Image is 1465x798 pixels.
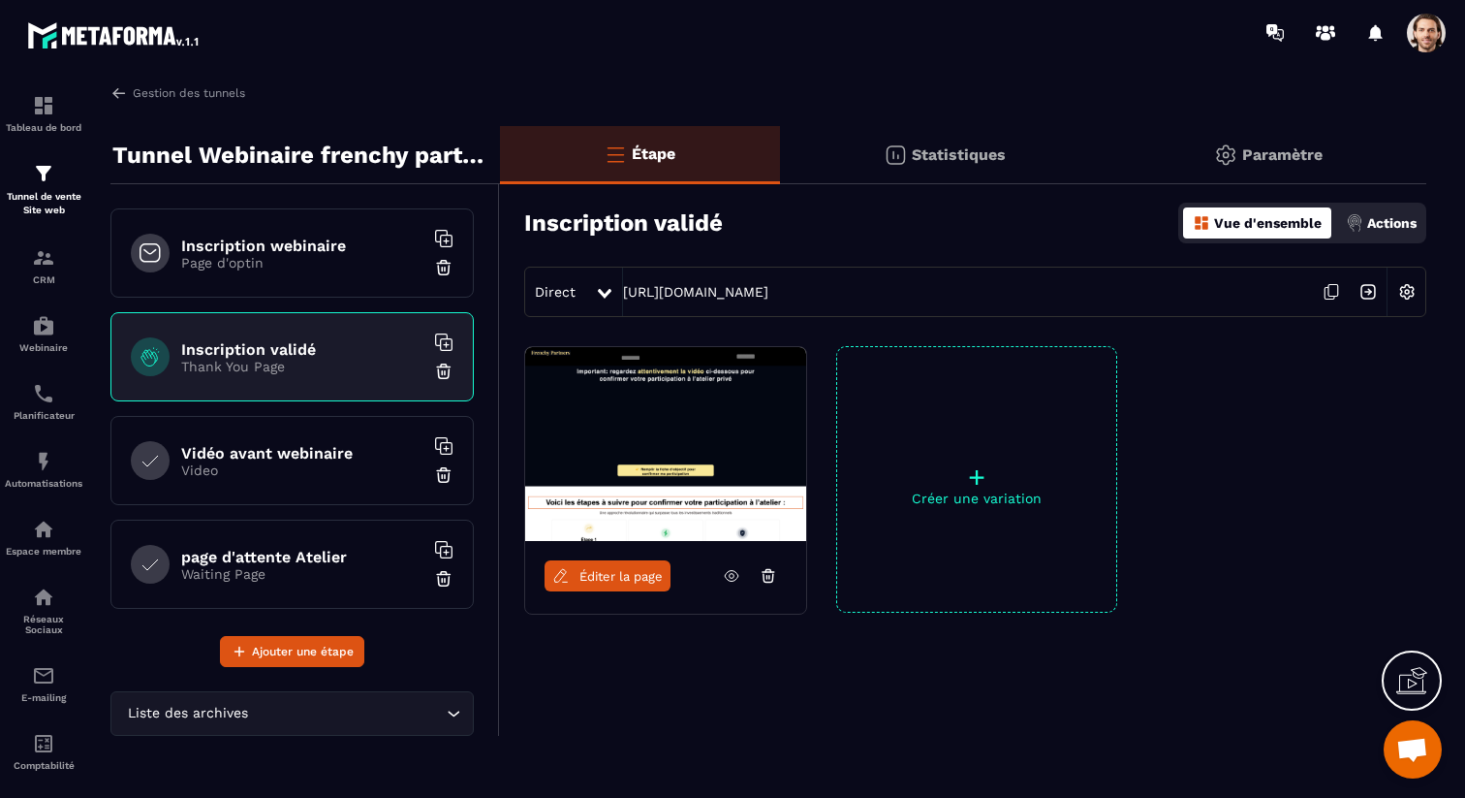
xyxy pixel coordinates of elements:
[884,144,907,167] img: stats.20deebd0.svg
[837,463,1116,491] p: +
[32,664,55,687] img: email
[5,650,82,718] a: emailemailE-mailing
[5,122,82,133] p: Tableau de bord
[181,548,423,566] h6: page d'attente Atelier
[32,314,55,337] img: automations
[5,274,82,285] p: CRM
[5,80,82,147] a: formationformationTableau de bord
[1214,215,1322,231] p: Vue d'ensemble
[5,300,82,367] a: automationsautomationsWebinaire
[1214,144,1237,167] img: setting-gr.5f69749f.svg
[535,284,576,300] span: Direct
[27,17,202,52] img: logo
[5,571,82,650] a: social-networksocial-networkRéseaux Sociaux
[1388,273,1425,310] img: setting-w.858f3a88.svg
[1367,215,1417,231] p: Actions
[5,342,82,353] p: Webinaire
[5,410,82,421] p: Planificateur
[5,190,82,217] p: Tunnel de vente Site web
[5,435,82,503] a: automationsautomationsAutomatisations
[434,569,453,589] img: trash
[32,450,55,473] img: automations
[112,136,485,175] p: Tunnel Webinaire frenchy partners
[524,209,723,237] h3: Inscription validé
[123,703,252,724] span: Liste des archives
[110,84,128,102] img: arrow
[181,566,423,582] p: Waiting Page
[181,444,423,463] h6: Vidéo avant webinaire
[32,382,55,405] img: scheduler
[434,258,453,277] img: trash
[5,692,82,703] p: E-mailing
[434,465,453,485] img: trash
[32,94,55,117] img: formation
[434,362,453,381] img: trash
[912,145,1006,164] p: Statistiques
[1242,145,1323,164] p: Paramètre
[5,147,82,232] a: formationformationTunnel de vente Site web
[181,255,423,271] p: Page d'optin
[1350,273,1387,310] img: arrow-next.bcc2205e.svg
[5,546,82,557] p: Espace membre
[181,463,423,478] p: Video
[5,503,82,571] a: automationsautomationsEspace membre
[604,143,627,166] img: bars-o.4a397970.svg
[220,636,364,667] button: Ajouter une étape
[110,84,245,102] a: Gestion des tunnels
[632,144,675,163] p: Étape
[5,478,82,489] p: Automatisations
[181,237,423,255] h6: Inscription webinaire
[1346,214,1363,232] img: actions.d6e523a2.png
[32,518,55,541] img: automations
[110,691,474,736] div: Search for option
[5,614,82,635] p: Réseaux Sociaux
[579,569,663,584] span: Éditer la page
[545,560,670,591] a: Éditer la page
[5,760,82,771] p: Comptabilité
[837,491,1116,506] p: Créer une variation
[525,347,806,541] img: image
[32,732,55,755] img: accountant
[5,367,82,435] a: schedulerschedulerPlanificateur
[32,586,55,609] img: social-network
[1384,720,1442,779] a: Ouvrir le chat
[1193,214,1210,232] img: dashboard-orange.40269519.svg
[252,642,354,661] span: Ajouter une étape
[5,232,82,300] a: formationformationCRM
[5,718,82,785] a: accountantaccountantComptabilité
[181,340,423,359] h6: Inscription validé
[32,162,55,185] img: formation
[32,246,55,270] img: formation
[252,703,442,724] input: Search for option
[181,359,423,374] p: Thank You Page
[623,284,768,300] a: [URL][DOMAIN_NAME]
